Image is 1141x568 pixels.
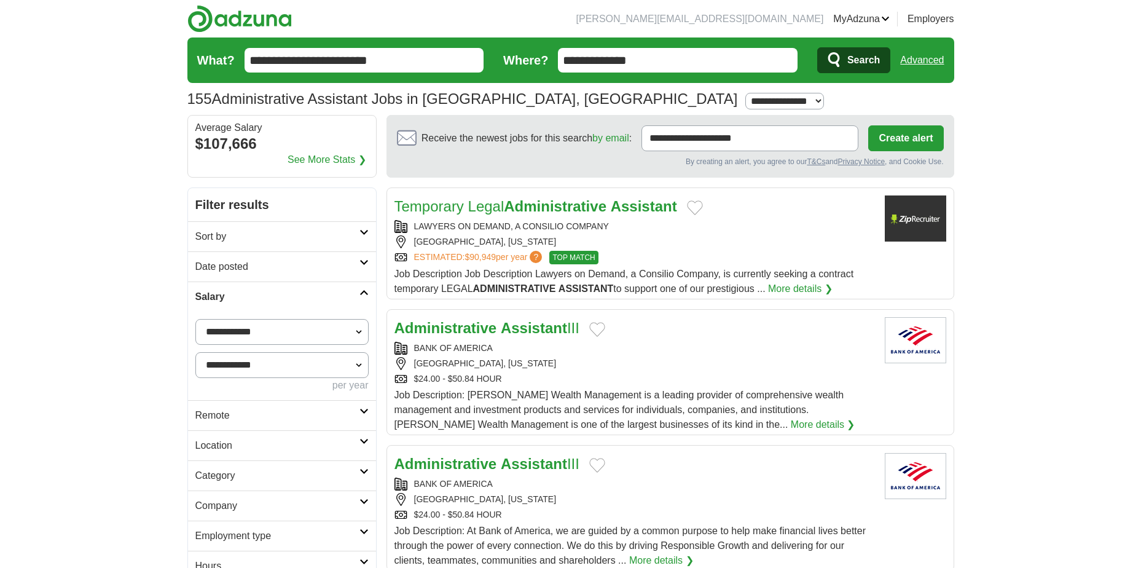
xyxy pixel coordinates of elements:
[504,198,606,215] strong: Administrative
[195,468,359,483] h2: Category
[394,269,854,294] span: Job Description Job Description Lawyers on Demand, a Consilio Company, is currently seeking a con...
[592,133,629,143] a: by email
[833,12,890,26] a: MyAdzuna
[885,195,946,242] img: Company logo
[195,408,359,423] h2: Remote
[414,251,545,264] a: ESTIMATED:$90,949per year?
[885,453,946,499] img: Bank of America logo
[589,322,605,337] button: Add to favorite jobs
[195,378,369,393] div: per year
[414,479,493,489] a: BANK OF AMERICA
[195,229,359,244] h2: Sort by
[188,521,376,551] a: Employment type
[188,251,376,282] a: Date posted
[503,51,548,69] label: Where?
[576,12,824,26] li: [PERSON_NAME][EMAIL_ADDRESS][DOMAIN_NAME]
[187,5,292,33] img: Adzuna logo
[629,553,694,568] a: More details ❯
[501,320,567,336] strong: Assistant
[791,417,855,432] a: More details ❯
[394,220,875,233] div: LAWYERS ON DEMAND, A CONSILIO COMPANY
[394,390,844,430] span: Job Description: [PERSON_NAME] Wealth Management is a leading provider of comprehensive wealth ma...
[414,343,493,353] a: BANK OF AMERICA
[288,152,366,167] a: See More Stats ❯
[187,88,212,110] span: 155
[195,438,359,453] h2: Location
[807,157,825,166] a: T&Cs
[188,221,376,251] a: Sort by
[394,198,677,215] a: Temporary LegalAdministrative Assistant
[465,252,496,262] span: $90,949
[817,47,890,73] button: Search
[394,320,579,336] a: Administrative AssistantIII
[837,157,885,166] a: Privacy Notice
[394,508,875,521] div: $24.00 - $50.84 HOUR
[847,48,880,73] span: Search
[768,282,833,296] a: More details ❯
[188,282,376,312] a: Salary
[908,12,954,26] a: Employers
[394,235,875,248] div: [GEOGRAPHIC_DATA], [US_STATE]
[188,430,376,460] a: Location
[394,526,866,566] span: Job Description: At Bank of America, we are guided by a common purpose to help make financial liv...
[394,456,579,472] a: Administrative AssistantIII
[195,529,359,543] h2: Employment type
[611,198,677,215] strong: Assistant
[501,456,567,472] strong: Assistant
[188,460,376,491] a: Category
[195,133,369,155] div: $107,666
[885,317,946,363] img: Bank of America logo
[188,400,376,430] a: Remote
[868,125,943,151] button: Create alert
[195,290,359,304] h2: Salary
[559,283,613,294] strong: ASSISTANT
[195,123,369,133] div: Average Salary
[394,320,497,336] strong: Administrative
[900,48,944,73] a: Advanced
[394,493,875,506] div: [GEOGRAPHIC_DATA], [US_STATE]
[589,458,605,473] button: Add to favorite jobs
[195,499,359,513] h2: Company
[197,51,235,69] label: What?
[394,373,875,385] div: $24.00 - $50.84 HOUR
[422,131,632,146] span: Receive the newest jobs for this search :
[397,156,944,167] div: By creating an alert, you agree to our and , and Cookie Use.
[687,200,703,215] button: Add to favorite jobs
[530,251,542,263] span: ?
[187,90,738,107] h1: Administrative Assistant Jobs in [GEOGRAPHIC_DATA], [GEOGRAPHIC_DATA]
[188,188,376,221] h2: Filter results
[188,491,376,521] a: Company
[394,456,497,472] strong: Administrative
[195,259,359,274] h2: Date posted
[394,357,875,370] div: [GEOGRAPHIC_DATA], [US_STATE]
[473,283,556,294] strong: ADMINISTRATIVE
[549,251,598,264] span: TOP MATCH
